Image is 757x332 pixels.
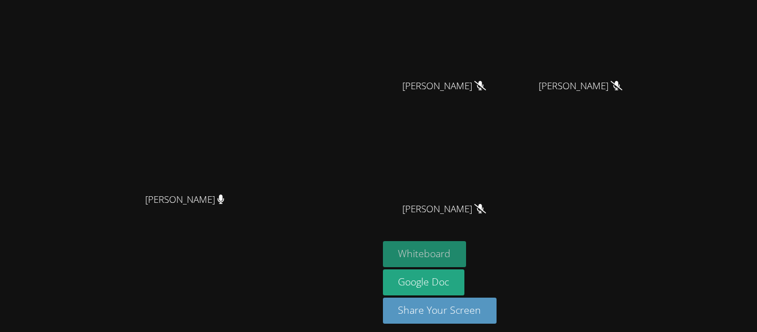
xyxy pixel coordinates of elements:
button: Share Your Screen [383,298,497,324]
a: Google Doc [383,269,465,295]
span: [PERSON_NAME] [402,201,486,217]
span: [PERSON_NAME] [402,78,486,94]
span: [PERSON_NAME] [539,78,622,94]
button: Whiteboard [383,241,467,267]
span: [PERSON_NAME] [145,192,224,208]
